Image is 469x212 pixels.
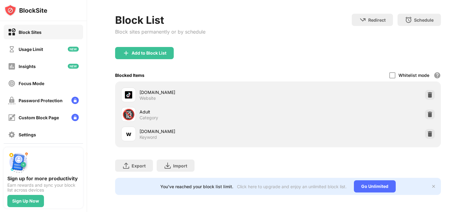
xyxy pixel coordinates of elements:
img: favicons [125,91,132,99]
div: Go Unlimited [354,180,396,192]
div: Export [132,163,146,168]
div: Sign Up Now [12,199,39,203]
div: [DOMAIN_NAME] [140,128,278,135]
div: Custom Block Page [19,115,59,120]
div: Blocked Items [115,73,144,78]
img: password-protection-off.svg [8,97,16,104]
img: customize-block-page-off.svg [8,114,16,121]
img: new-icon.svg [68,47,79,52]
div: Import [173,163,187,168]
img: insights-off.svg [8,63,16,70]
div: Focus Mode [19,81,44,86]
img: time-usage-off.svg [8,45,16,53]
img: block-on.svg [8,28,16,36]
img: logo-blocksite.svg [4,4,47,16]
div: You’ve reached your block list limit. [160,184,233,189]
div: w [126,129,131,138]
img: new-icon.svg [68,64,79,69]
div: Click here to upgrade and enjoy an unlimited block list. [237,184,347,189]
img: lock-menu.svg [71,97,79,104]
div: Redirect [368,17,386,23]
div: Usage Limit [19,47,43,52]
div: Block List [115,14,205,26]
div: Add to Block List [132,51,166,56]
div: Earn rewards and sync your block list across devices [7,183,79,192]
div: Block sites permanently or by schedule [115,29,205,35]
div: Settings [19,132,36,137]
div: Whitelist mode [398,73,429,78]
div: Category [140,115,158,120]
img: x-button.svg [431,184,436,189]
img: settings-off.svg [8,131,16,138]
img: push-signup.svg [7,151,29,173]
div: Adult [140,109,278,115]
div: 🔞 [122,108,135,121]
div: Keyword [140,135,157,140]
div: Website [140,95,156,101]
div: Schedule [414,17,434,23]
div: [DOMAIN_NAME] [140,89,278,95]
div: Block Sites [19,30,42,35]
img: focus-off.svg [8,80,16,87]
div: Sign up for more productivity [7,175,79,181]
img: lock-menu.svg [71,114,79,121]
div: Password Protection [19,98,63,103]
div: Insights [19,64,36,69]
